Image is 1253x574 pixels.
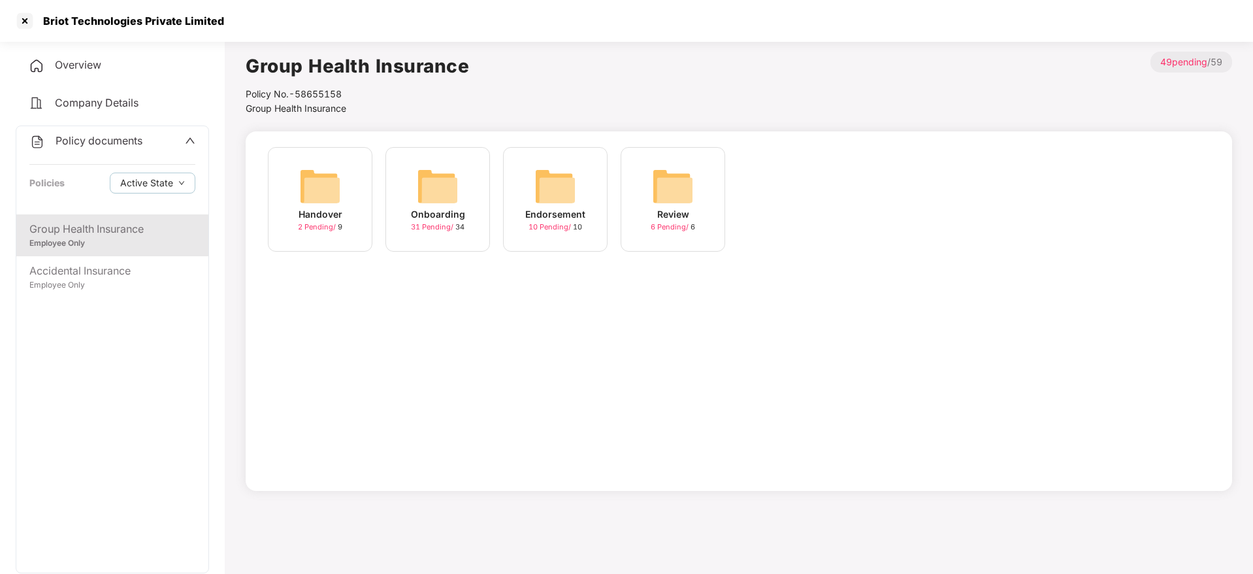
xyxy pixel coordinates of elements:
div: 34 [411,222,464,233]
div: Policy No.- 58655158 [246,87,469,101]
span: 10 Pending / [529,222,573,231]
span: Policy documents [56,134,142,147]
button: Active Statedown [110,173,195,194]
div: Endorsement [525,207,585,222]
img: svg+xml;base64,PHN2ZyB4bWxucz0iaHR0cDovL3d3dy53My5vcmcvMjAwMC9zdmciIHdpZHRoPSIyNCIgaGVpZ2h0PSIyNC... [29,58,44,74]
span: 49 pending [1160,56,1207,67]
div: Policies [29,176,65,190]
img: svg+xml;base64,PHN2ZyB4bWxucz0iaHR0cDovL3d3dy53My5vcmcvMjAwMC9zdmciIHdpZHRoPSI2NCIgaGVpZ2h0PSI2NC... [299,165,341,207]
div: Employee Only [29,237,195,250]
div: Onboarding [411,207,465,222]
span: Overview [55,58,101,71]
div: 9 [298,222,342,233]
p: / 59 [1150,52,1232,73]
div: Employee Only [29,279,195,292]
div: Group Health Insurance [29,221,195,237]
span: down [178,180,185,187]
img: svg+xml;base64,PHN2ZyB4bWxucz0iaHR0cDovL3d3dy53My5vcmcvMjAwMC9zdmciIHdpZHRoPSI2NCIgaGVpZ2h0PSI2NC... [652,165,694,207]
span: Company Details [55,96,138,109]
div: Handover [299,207,342,222]
span: 2 Pending / [298,222,338,231]
div: Briot Technologies Private Limited [35,14,224,27]
img: svg+xml;base64,PHN2ZyB4bWxucz0iaHR0cDovL3d3dy53My5vcmcvMjAwMC9zdmciIHdpZHRoPSI2NCIgaGVpZ2h0PSI2NC... [534,165,576,207]
div: Review [657,207,689,222]
img: svg+xml;base64,PHN2ZyB4bWxucz0iaHR0cDovL3d3dy53My5vcmcvMjAwMC9zdmciIHdpZHRoPSI2NCIgaGVpZ2h0PSI2NC... [417,165,459,207]
h1: Group Health Insurance [246,52,469,80]
img: svg+xml;base64,PHN2ZyB4bWxucz0iaHR0cDovL3d3dy53My5vcmcvMjAwMC9zdmciIHdpZHRoPSIyNCIgaGVpZ2h0PSIyNC... [29,134,45,150]
span: Active State [120,176,173,190]
div: Accidental Insurance [29,263,195,279]
span: Group Health Insurance [246,103,346,114]
div: 10 [529,222,582,233]
span: 31 Pending / [411,222,455,231]
span: up [185,135,195,146]
div: 6 [651,222,695,233]
img: svg+xml;base64,PHN2ZyB4bWxucz0iaHR0cDovL3d3dy53My5vcmcvMjAwMC9zdmciIHdpZHRoPSIyNCIgaGVpZ2h0PSIyNC... [29,95,44,111]
span: 6 Pending / [651,222,691,231]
